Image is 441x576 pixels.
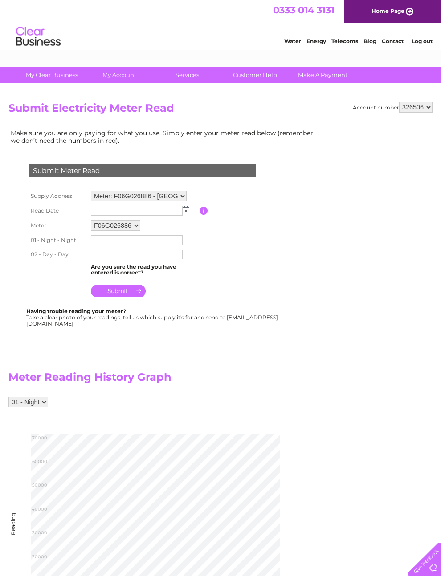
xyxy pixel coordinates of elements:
[10,526,16,535] div: Reading
[8,102,433,119] h2: Submit Electricity Meter Read
[8,127,320,146] td: Make sure you are only paying for what you use. Simply enter your meter read below (remember we d...
[16,23,61,50] img: logo.png
[306,38,326,44] a: Energy
[412,38,433,44] a: Log out
[273,4,335,16] a: 0333 014 3131
[382,38,404,44] a: Contact
[26,308,126,314] b: Having trouble reading your meter?
[218,67,292,83] a: Customer Help
[26,204,89,218] th: Read Date
[200,207,208,215] input: Information
[89,262,200,278] td: Are you sure the read you have entered is correct?
[83,67,156,83] a: My Account
[284,38,301,44] a: Water
[15,67,89,83] a: My Clear Business
[26,233,89,247] th: 01 - Night - Night
[183,206,189,213] img: ...
[151,67,224,83] a: Services
[26,247,89,262] th: 02 - Day - Day
[26,189,89,204] th: Supply Address
[286,67,359,83] a: Make A Payment
[353,102,433,113] div: Account number
[363,38,376,44] a: Blog
[91,285,146,297] input: Submit
[11,5,432,43] div: Clear Business is a trading name of Verastar Limited (registered in [GEOGRAPHIC_DATA] No. 3667643...
[8,371,320,388] h2: Meter Reading History Graph
[26,218,89,233] th: Meter
[29,164,256,177] div: Submit Meter Read
[26,308,279,326] div: Take a clear photo of your readings, tell us which supply it's for and send to [EMAIL_ADDRESS][DO...
[331,38,358,44] a: Telecoms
